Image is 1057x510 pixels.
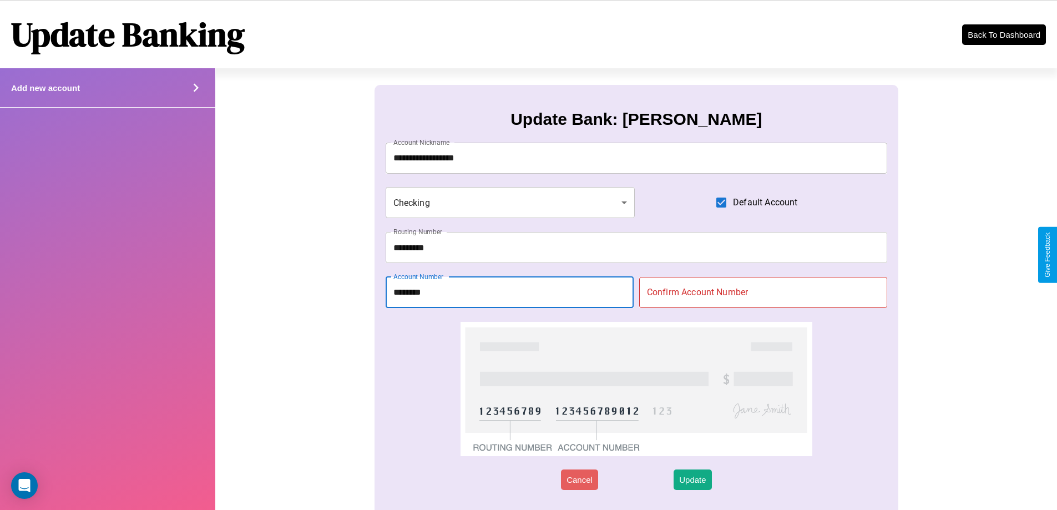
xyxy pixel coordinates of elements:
h3: Update Bank: [PERSON_NAME] [510,110,762,129]
span: Default Account [733,196,797,209]
button: Update [674,469,711,490]
div: Checking [386,187,635,218]
label: Routing Number [393,227,442,236]
button: Back To Dashboard [962,24,1046,45]
h4: Add new account [11,83,80,93]
img: check [461,322,812,456]
label: Account Nickname [393,138,450,147]
h1: Update Banking [11,12,245,57]
label: Account Number [393,272,443,281]
div: Give Feedback [1044,233,1051,277]
div: Open Intercom Messenger [11,472,38,499]
button: Cancel [561,469,598,490]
